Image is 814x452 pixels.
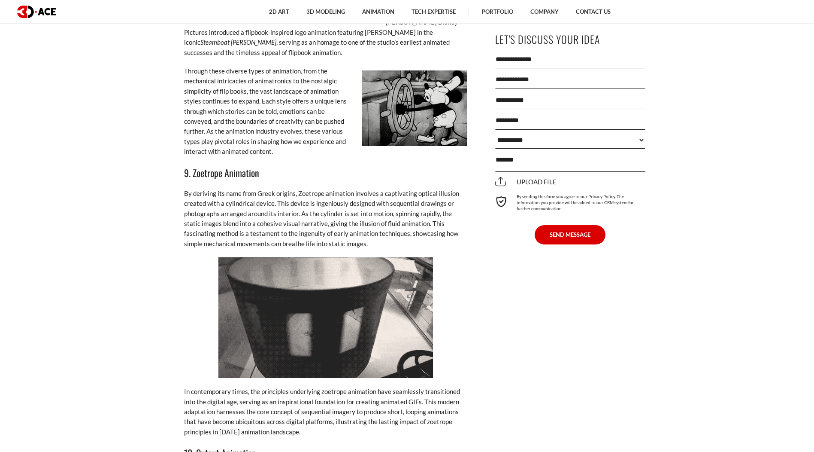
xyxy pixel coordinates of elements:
[495,191,645,211] div: By sending this form you agree to our Privacy Policy. The information you provide will be added t...
[495,178,557,186] span: Upload file
[184,189,467,249] p: By deriving its name from Greek origins, Zoetrope animation involves a captivating optical illusi...
[362,70,467,146] img: Flip Book Animation
[184,165,467,180] h3: 9. Zoetrope Animation
[200,38,276,46] em: Steamboat [PERSON_NAME]
[17,6,56,18] img: logo dark
[495,30,645,49] p: Let's Discuss Your Idea
[184,387,467,437] p: In contemporary times, the principles underlying zoetrope animation have seamlessly transitioned ...
[184,66,467,157] p: Through these diverse types of animation, from the mechanical intricacies of animatronics to the ...
[218,257,433,378] img: Zoetrope Animation
[535,225,605,244] button: SEND MESSAGE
